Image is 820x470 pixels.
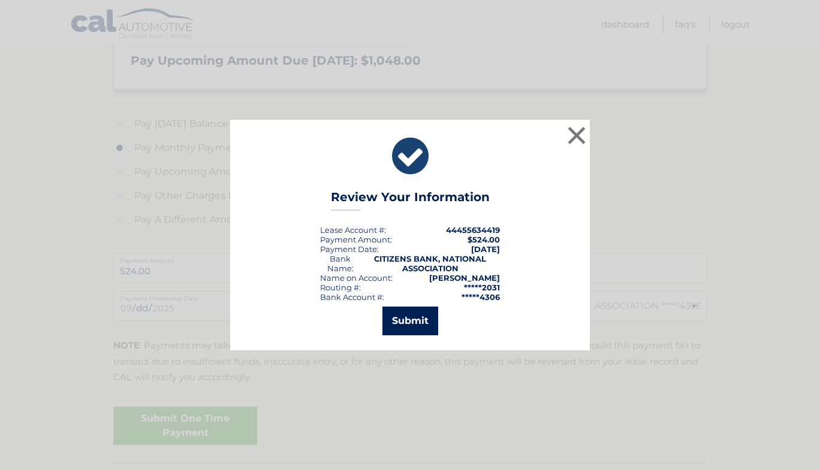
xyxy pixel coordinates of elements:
[565,123,589,147] button: ×
[320,225,386,235] div: Lease Account #:
[320,254,360,273] div: Bank Name:
[320,283,361,292] div: Routing #:
[446,225,500,235] strong: 44455634419
[320,244,377,254] span: Payment Date
[429,273,500,283] strong: [PERSON_NAME]
[471,244,500,254] span: [DATE]
[320,235,392,244] div: Payment Amount:
[382,307,438,335] button: Submit
[331,190,490,211] h3: Review Your Information
[320,244,379,254] div: :
[468,235,500,244] span: $524.00
[320,273,393,283] div: Name on Account:
[320,292,384,302] div: Bank Account #:
[374,254,486,273] strong: CITIZENS BANK, NATIONAL ASSOCIATION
